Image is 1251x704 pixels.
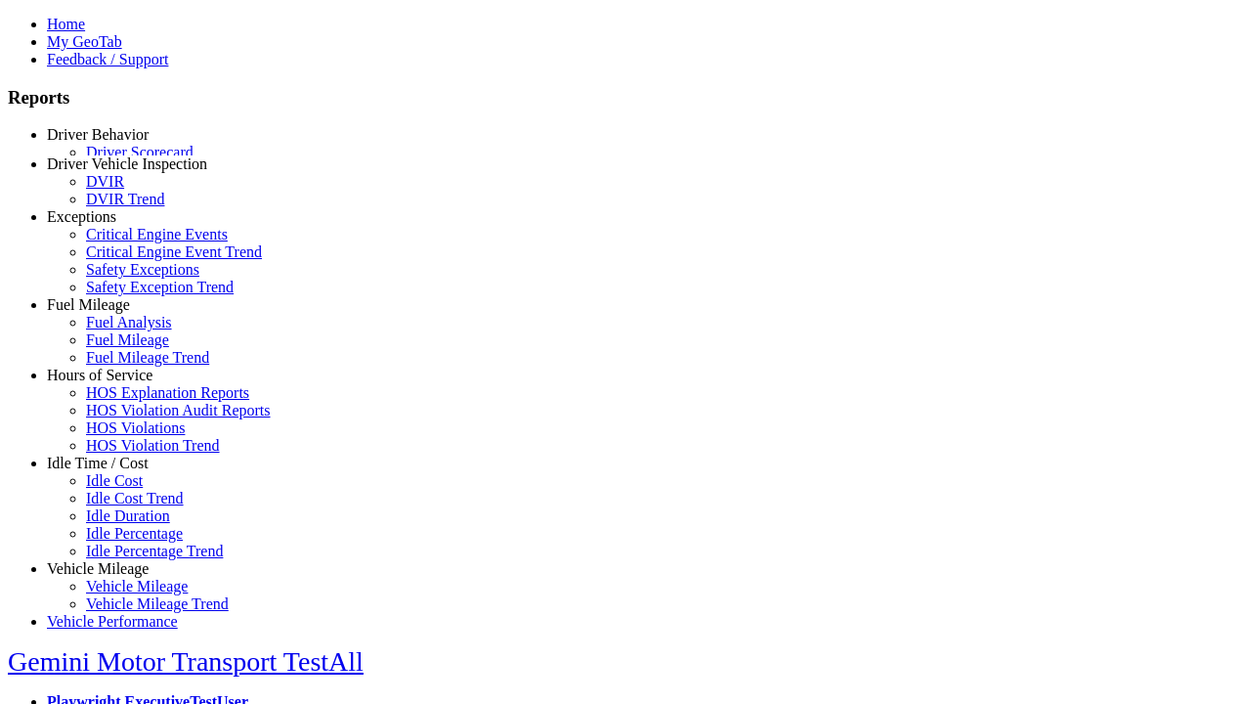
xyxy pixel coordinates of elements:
a: Safety Exception Trend [86,279,234,295]
a: Idle Percentage [86,525,183,542]
h3: Reports [8,87,1243,109]
a: Exceptions [47,208,116,225]
a: Feedback / Support [47,51,168,67]
a: Home [47,16,85,32]
a: Driver Scorecard [86,144,194,160]
a: Fuel Analysis [86,314,172,330]
a: Critical Engine Events [86,226,228,242]
a: DVIR [86,173,124,190]
a: Vehicle Mileage Trend [86,595,229,612]
a: Idle Cost Trend [86,490,184,506]
a: HOS Violation Trend [86,437,220,454]
a: Vehicle Performance [47,613,178,630]
a: Idle Percentage Trend [86,543,223,559]
a: Safety Exceptions [86,261,199,278]
a: Vehicle Mileage [86,578,188,594]
a: Fuel Mileage Trend [86,349,209,366]
a: My GeoTab [47,33,122,50]
a: HOS Explanation Reports [86,384,249,401]
a: Fuel Mileage [86,331,169,348]
a: HOS Violation Audit Reports [86,402,271,418]
a: Vehicle Mileage [47,560,149,577]
a: Fuel Mileage [47,296,130,313]
a: Hours of Service [47,367,152,383]
a: Idle Duration [86,507,170,524]
a: Gemini Motor Transport TestAll [8,646,364,677]
a: DVIR Trend [86,191,164,207]
a: Critical Engine Event Trend [86,243,262,260]
a: Idle Time / Cost [47,455,149,471]
a: Driver Vehicle Inspection [47,155,207,172]
a: Idle Cost [86,472,143,489]
a: HOS Violations [86,419,185,436]
a: Driver Behavior [47,126,149,143]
